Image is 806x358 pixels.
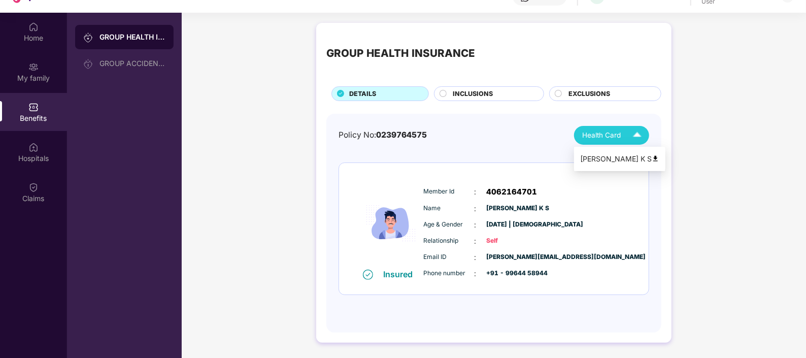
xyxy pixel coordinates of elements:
[28,22,39,32] img: svg+xml;base64,PHN2ZyBpZD0iSG9tZSIgeG1sbnM9Imh0dHA6Ly93d3cudzMub3JnLzIwMDAvc3ZnIiB3aWR0aD0iMjAiIG...
[99,32,165,42] div: GROUP HEALTH INSURANCE
[424,220,475,230] span: Age & Gender
[475,219,477,231] span: :
[28,62,39,72] img: svg+xml;base64,PHN2ZyB3aWR0aD0iMjAiIGhlaWdodD0iMjAiIHZpZXdCb3g9IjAgMCAyMCAyMCIgZmlsbD0ibm9uZSIgeG...
[99,59,165,68] div: GROUP ACCIDENTAL INSURANCE
[363,270,373,280] img: svg+xml;base64,PHN2ZyB4bWxucz0iaHR0cDovL3d3dy53My5vcmcvMjAwMC9zdmciIHdpZHRoPSIxNiIgaGVpZ2h0PSIxNi...
[424,269,475,278] span: Phone number
[487,204,538,213] span: [PERSON_NAME] K S
[376,130,427,140] span: 0239764575
[568,89,610,99] span: EXCLUSIONS
[453,89,493,99] span: INCLUSIONS
[475,268,477,279] span: :
[83,32,93,43] img: svg+xml;base64,PHN2ZyB3aWR0aD0iMjAiIGhlaWdodD0iMjAiIHZpZXdCb3g9IjAgMCAyMCAyMCIgZmlsbD0ibm9uZSIgeG...
[339,129,427,141] div: Policy No:
[424,252,475,262] span: Email ID
[326,45,475,61] div: GROUP HEALTH INSURANCE
[475,252,477,263] span: :
[475,203,477,214] span: :
[360,178,421,269] img: icon
[487,269,538,278] span: +91 - 99644 58944
[487,252,538,262] span: [PERSON_NAME][EMAIL_ADDRESS][DOMAIN_NAME]
[83,59,93,69] img: svg+xml;base64,PHN2ZyB3aWR0aD0iMjAiIGhlaWdodD0iMjAiIHZpZXdCb3g9IjAgMCAyMCAyMCIgZmlsbD0ibm9uZSIgeG...
[424,236,475,246] span: Relationship
[424,187,475,197] span: Member Id
[475,236,477,247] span: :
[28,102,39,112] img: svg+xml;base64,PHN2ZyBpZD0iQmVuZWZpdHMiIHhtbG5zPSJodHRwOi8vd3d3LnczLm9yZy8yMDAwL3N2ZyIgd2lkdGg9Ij...
[652,155,659,162] img: svg+xml;base64,PHN2ZyB4bWxucz0iaHR0cDovL3d3dy53My5vcmcvMjAwMC9zdmciIHdpZHRoPSI0OCIgaGVpZ2h0PSI0OC...
[349,89,376,99] span: DETAILS
[582,130,621,141] span: Health Card
[580,153,659,165] div: [PERSON_NAME] K S
[574,126,649,145] button: Health Card
[475,186,477,198] span: :
[424,204,475,213] span: Name
[487,220,538,230] span: [DATE] | [DEMOGRAPHIC_DATA]
[28,142,39,152] img: svg+xml;base64,PHN2ZyBpZD0iSG9zcGl0YWxzIiB4bWxucz0iaHR0cDovL3d3dy53My5vcmcvMjAwMC9zdmciIHdpZHRoPS...
[383,269,419,279] div: Insured
[487,186,538,198] span: 4062164701
[28,182,39,192] img: svg+xml;base64,PHN2ZyBpZD0iQ2xhaW0iIHhtbG5zPSJodHRwOi8vd3d3LnczLm9yZy8yMDAwL3N2ZyIgd2lkdGg9IjIwIi...
[487,236,538,246] span: Self
[628,126,646,144] img: Icuh8uwCUCF+XjCZyLQsAKiDCM9HiE6CMYmKQaPGkZKaA32CAAACiQcFBJY0IsAAAAASUVORK5CYII=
